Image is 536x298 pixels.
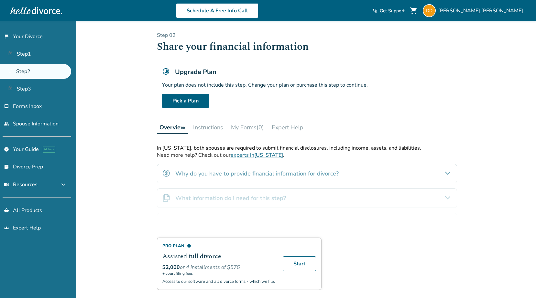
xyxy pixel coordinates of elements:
div: Your plan does not include this step. Change your plan or purchase this step to continue. [162,81,452,89]
span: inbox [4,104,9,109]
span: AI beta [43,146,55,153]
h1: Share your financial information [157,39,457,55]
span: Get Support [380,8,405,14]
span: expand_more [60,181,67,188]
span: Resources [4,181,38,188]
img: ddewar@gmail.com [423,4,436,17]
p: Access to our software and all divorce forms - which we file. [162,279,275,284]
span: list_alt_check [4,164,9,169]
a: phone_in_talkGet Support [372,8,405,14]
a: Schedule A Free Info Call [176,3,258,18]
span: $2,000 [162,264,180,271]
a: Start [283,256,316,271]
div: Pro Plan [162,243,275,249]
button: Overview [157,121,188,134]
span: shopping_basket [4,208,9,213]
span: menu_book [4,182,9,187]
h5: Upgrade Plan [175,68,216,76]
a: Pick a Plan [162,94,209,108]
h2: Assisted full divorce [162,251,275,261]
span: flag_2 [4,34,9,39]
span: + court filing fees [162,271,275,276]
span: people [4,121,9,126]
span: Forms Inbox [13,103,42,110]
span: [PERSON_NAME] [PERSON_NAME] [438,7,526,14]
span: shopping_cart [410,7,418,15]
span: groups [4,225,9,230]
button: My Forms(0) [228,121,267,134]
span: info [187,244,191,248]
iframe: Chat Widget [504,267,536,298]
button: Expert Help [269,121,306,134]
div: or 4 installments of $575 [162,264,275,271]
span: phone_in_talk [372,8,377,13]
button: Instructions [191,121,226,134]
p: Step 0 2 [157,32,457,39]
span: explore [4,147,9,152]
